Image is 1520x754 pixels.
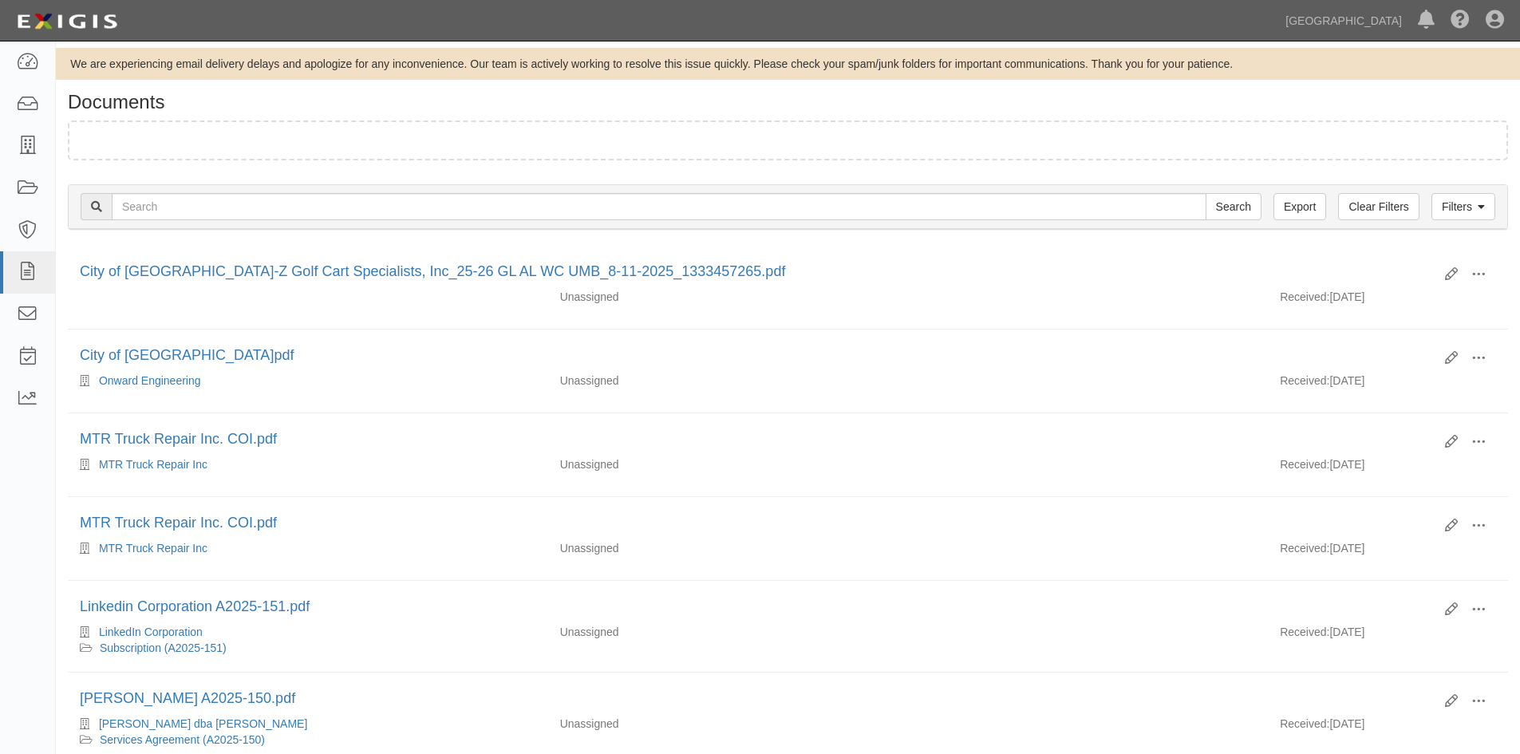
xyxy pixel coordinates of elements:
a: Services Agreement (A2025-150) [100,733,265,746]
div: Linkedin Corporation A2025-151.pdf [80,597,1433,618]
div: Effective - Expiration [908,624,1268,625]
div: [DATE] [1268,456,1508,480]
div: Unassigned [548,456,908,472]
div: [DATE] [1268,540,1508,564]
a: City of [GEOGRAPHIC_DATA]-Z Golf Cart Specialists, Inc_25-26 GL AL WC UMB_8-11-2025_1333457265.pdf [80,263,785,279]
div: Subscription (A2025-151) [80,640,536,656]
a: MTR Truck Repair Inc [99,542,207,555]
p: Received: [1280,624,1329,640]
div: MTR Truck Repair Inc. COI.pdf [80,429,1433,450]
div: Effective - Expiration [908,716,1268,716]
div: LinkedIn Corporation [80,624,536,640]
h1: Documents [68,92,1508,113]
div: MTR Truck Repair Inc [80,540,536,556]
a: [PERSON_NAME] A2025-150.pdf [80,690,295,706]
div: [DATE] [1268,624,1508,648]
p: Received: [1280,456,1329,472]
a: Subscription (A2025-151) [100,641,227,654]
div: [DATE] [1268,716,1508,740]
div: MTR Truck Repair Inc. COI.pdf [80,513,1433,534]
div: City of Chino Hills.pdf [80,345,1433,366]
div: Services Agreement (A2025-150) [80,732,536,748]
img: logo-5460c22ac91f19d4615b14bd174203de0afe785f0fc80cf4dbbc73dc1793850b.png [12,7,122,36]
div: Unassigned [548,373,908,389]
p: Received: [1280,373,1329,389]
input: Search [1206,193,1261,220]
div: MTR Truck Repair Inc [80,456,536,472]
div: [DATE] [1268,373,1508,397]
div: [DATE] [1268,289,1508,313]
div: Unassigned [548,289,908,305]
a: MTR Truck Repair Inc. COI.pdf [80,431,277,447]
p: Received: [1280,540,1329,556]
a: Export [1273,193,1326,220]
i: Help Center - Complianz [1451,11,1470,30]
div: Unassigned [548,624,908,640]
a: LinkedIn Corporation [99,626,203,638]
div: Effective - Expiration [908,373,1268,373]
a: Filters [1431,193,1495,220]
a: [GEOGRAPHIC_DATA] [1277,5,1410,37]
div: City of Chino Hills_A-Z Golf Cart Specialists, Inc_25-26 GL AL WC UMB_8-11-2025_1333457265.pdf [80,262,1433,282]
div: Malacara, Paul A2025-150.pdf [80,689,1433,709]
div: Effective - Expiration [908,540,1268,541]
a: [PERSON_NAME] dba [PERSON_NAME] [99,717,307,730]
input: Search [112,193,1206,220]
div: Onward Engineering [80,373,536,389]
a: Linkedin Corporation A2025-151.pdf [80,598,310,614]
div: Effective - Expiration [908,289,1268,290]
div: Paul Malacara dba DJ Paul [80,716,536,732]
a: City of [GEOGRAPHIC_DATA]pdf [80,347,294,363]
a: MTR Truck Repair Inc. COI.pdf [80,515,277,531]
p: Received: [1280,716,1329,732]
p: Received: [1280,289,1329,305]
div: Unassigned [548,540,908,556]
a: Onward Engineering [99,374,201,387]
a: MTR Truck Repair Inc [99,458,207,471]
div: We are experiencing email delivery delays and apologize for any inconvenience. Our team is active... [56,56,1520,72]
a: Clear Filters [1338,193,1419,220]
div: Unassigned [548,716,908,732]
